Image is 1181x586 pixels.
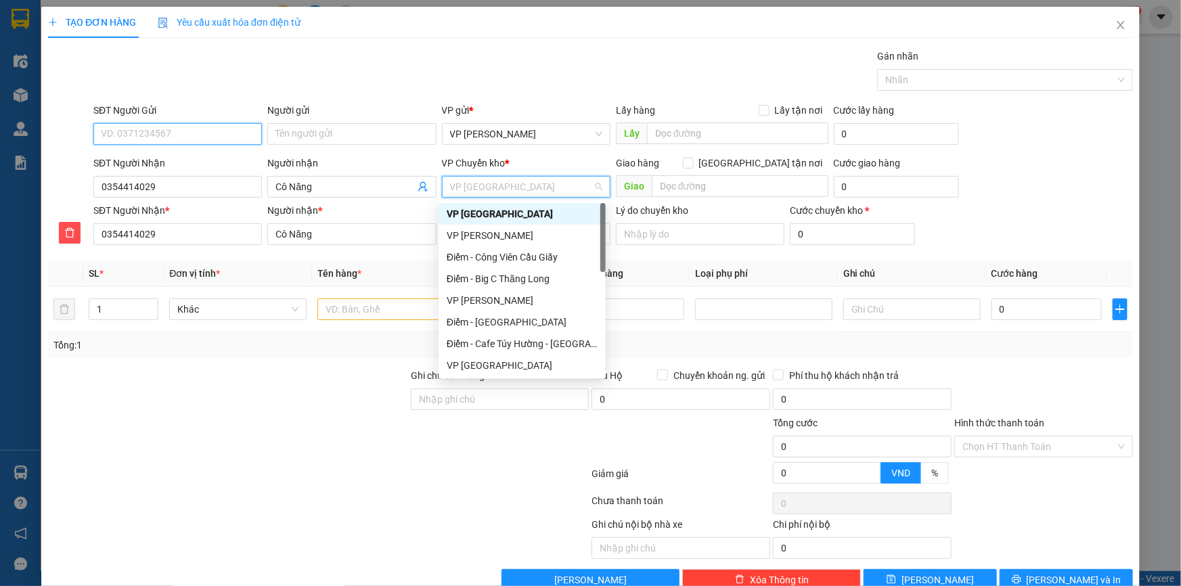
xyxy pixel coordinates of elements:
[447,336,598,351] div: Điểm - Cafe Túy Hường - [GEOGRAPHIC_DATA]
[592,517,770,537] div: Ghi chú nội bộ nhà xe
[439,311,606,333] div: Điểm - Nam Định
[177,299,298,319] span: Khác
[450,177,602,197] span: VP Thái Bình
[790,203,915,218] div: Cước chuyển kho
[1102,7,1140,45] button: Close
[690,261,838,287] th: Loại phụ phí
[1113,304,1127,315] span: plus
[838,261,986,287] th: Ghi chú
[887,574,896,585] span: save
[442,158,506,168] span: VP Chuyển kho
[267,103,436,118] div: Người gửi
[616,122,647,144] span: Lấy
[447,228,598,243] div: VP [PERSON_NAME]
[770,103,828,118] span: Lấy tận nơi
[773,418,818,428] span: Tổng cước
[574,298,684,320] input: 0
[616,175,652,197] span: Giao
[652,175,828,197] input: Dọc đường
[439,268,606,290] div: Điểm - Big C Thăng Long
[93,203,262,218] div: SĐT Người Nhận
[647,122,828,144] input: Dọc đường
[447,206,598,221] div: VP [GEOGRAPHIC_DATA]
[694,156,828,171] span: [GEOGRAPHIC_DATA] tận nơi
[773,517,952,537] div: Chi phí nội bộ
[834,123,959,145] input: Cước lấy hàng
[591,493,772,517] div: Chưa thanh toán
[447,271,598,286] div: Điểm - Big C Thăng Long
[891,468,910,478] span: VND
[439,333,606,355] div: Điểm - Cafe Túy Hường - Diêm Điền
[53,298,75,320] button: delete
[991,268,1038,279] span: Cước hàng
[48,18,58,27] span: plus
[439,290,606,311] div: VP Phạm Văn Đồng
[834,176,959,198] input: Cước giao hàng
[439,225,606,246] div: VP Nguyễn Xiển
[784,368,904,383] span: Phí thu hộ khách nhận trả
[616,205,688,216] label: Lý do chuyển kho
[1012,574,1021,585] span: printer
[447,250,598,265] div: Điểm - Công Viên Cầu Giấy
[954,418,1044,428] label: Hình thức thanh toán
[317,298,455,320] input: VD: Bàn, Ghế
[447,315,598,330] div: Điểm - [GEOGRAPHIC_DATA]
[267,223,436,245] input: Tên người nhận
[877,51,918,62] label: Gán nhãn
[439,203,606,225] div: VP Thái Bình
[616,158,659,168] span: Giao hàng
[592,370,623,381] span: Thu Hộ
[447,358,598,373] div: VP [GEOGRAPHIC_DATA]
[450,124,602,144] span: VP Phạm Văn Đồng
[447,293,598,308] div: VP [PERSON_NAME]
[418,181,428,192] span: user-add
[267,203,436,218] div: Người nhận
[439,246,606,268] div: Điểm - Công Viên Cầu Giấy
[59,222,81,244] button: delete
[53,338,456,353] div: Tổng: 1
[616,105,655,116] span: Lấy hàng
[592,537,770,559] input: Nhập ghi chú
[317,268,361,279] span: Tên hàng
[48,17,136,28] span: TẠO ĐƠN HÀNG
[616,223,784,245] input: Lý do chuyển kho
[93,223,262,245] input: SĐT người nhận
[60,227,80,238] span: delete
[834,105,895,116] label: Cước lấy hàng
[1113,298,1128,320] button: plus
[668,368,770,383] span: Chuyển khoản ng. gửi
[439,355,606,376] div: VP Tiền Hải
[735,574,744,585] span: delete
[158,17,300,28] span: Yêu cầu xuất hóa đơn điện tử
[591,466,772,490] div: Giảm giá
[158,18,169,28] img: icon
[843,298,981,320] input: Ghi Chú
[931,468,938,478] span: %
[834,158,901,168] label: Cước giao hàng
[93,103,262,118] div: SĐT Người Gửi
[89,268,99,279] span: SL
[267,156,436,171] div: Người nhận
[1115,20,1126,30] span: close
[93,156,262,171] div: SĐT Người Nhận
[169,268,220,279] span: Đơn vị tính
[411,370,485,381] label: Ghi chú đơn hàng
[411,388,589,410] input: Ghi chú đơn hàng
[442,103,610,118] div: VP gửi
